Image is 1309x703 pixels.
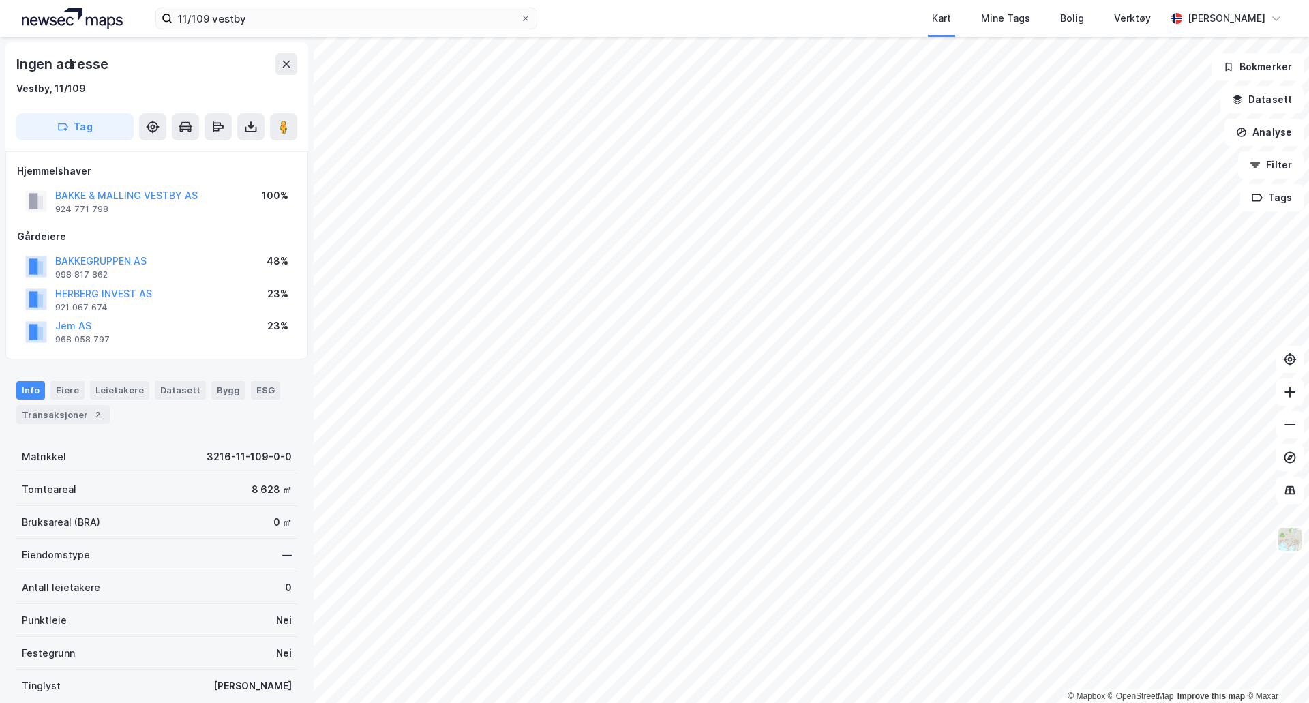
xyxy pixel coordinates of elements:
[55,334,110,345] div: 968 058 797
[1224,119,1304,146] button: Analyse
[1241,638,1309,703] iframe: Chat Widget
[16,53,110,75] div: Ingen adresse
[932,10,951,27] div: Kart
[207,449,292,465] div: 3216-11-109-0-0
[285,580,292,596] div: 0
[1212,53,1304,80] button: Bokmerker
[22,8,123,29] img: logo.a4113a55bc3d86da70a041830d287a7e.svg
[252,481,292,498] div: 8 628 ㎡
[172,8,520,29] input: Søk på adresse, matrikkel, gårdeiere, leietakere eller personer
[22,612,67,629] div: Punktleie
[1114,10,1151,27] div: Verktøy
[1177,691,1245,701] a: Improve this map
[55,204,108,215] div: 924 771 798
[1068,691,1105,701] a: Mapbox
[155,381,206,399] div: Datasett
[1220,86,1304,113] button: Datasett
[22,449,66,465] div: Matrikkel
[22,514,100,530] div: Bruksareal (BRA)
[1238,151,1304,179] button: Filter
[22,547,90,563] div: Eiendomstype
[1108,691,1174,701] a: OpenStreetMap
[273,514,292,530] div: 0 ㎡
[17,163,297,179] div: Hjemmelshaver
[251,381,280,399] div: ESG
[16,80,86,97] div: Vestby, 11/109
[1060,10,1084,27] div: Bolig
[981,10,1030,27] div: Mine Tags
[262,188,288,204] div: 100%
[16,113,134,140] button: Tag
[17,228,297,245] div: Gårdeiere
[16,405,110,424] div: Transaksjoner
[276,645,292,661] div: Nei
[50,381,85,399] div: Eiere
[1188,10,1265,27] div: [PERSON_NAME]
[22,580,100,596] div: Antall leietakere
[267,286,288,302] div: 23%
[55,269,108,280] div: 998 817 862
[211,381,245,399] div: Bygg
[1240,184,1304,211] button: Tags
[16,381,45,399] div: Info
[1241,638,1309,703] div: Kontrollprogram for chat
[276,612,292,629] div: Nei
[213,678,292,694] div: [PERSON_NAME]
[282,547,292,563] div: —
[22,481,76,498] div: Tomteareal
[22,645,75,661] div: Festegrunn
[267,253,288,269] div: 48%
[1277,526,1303,552] img: Z
[91,408,104,421] div: 2
[90,381,149,399] div: Leietakere
[267,318,288,334] div: 23%
[55,302,108,313] div: 921 067 674
[22,678,61,694] div: Tinglyst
